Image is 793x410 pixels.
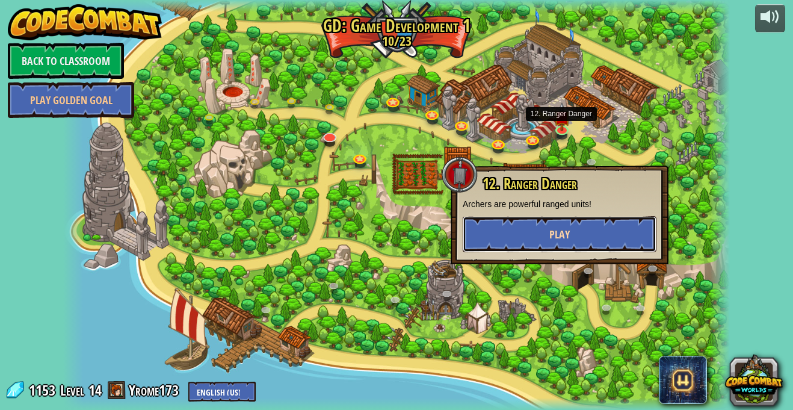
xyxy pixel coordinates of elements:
[8,4,162,40] img: CodeCombat - Learn how to code by playing a game
[8,82,134,118] a: Play Golden Goal
[549,227,570,242] span: Play
[8,43,124,79] a: Back to Classroom
[463,216,656,252] button: Play
[483,173,577,194] span: 12. Ranger Danger
[554,103,570,131] img: level-banner-unstarted.png
[463,198,656,210] p: Archers are powerful ranged units!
